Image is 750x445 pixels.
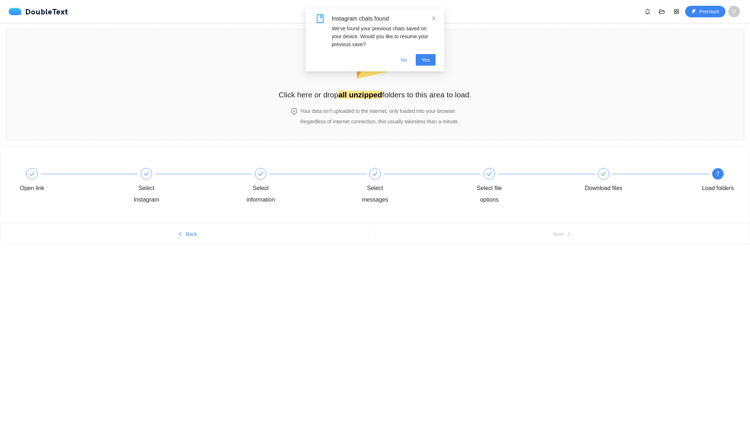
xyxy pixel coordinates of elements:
[178,232,183,237] span: left
[9,8,68,15] div: DoubleText
[585,182,622,194] div: Download files
[354,182,396,206] div: Select messages
[702,182,734,194] div: Load folders
[258,171,264,177] span: check
[583,168,697,194] div: Download files
[375,228,750,240] button: Nextright
[20,182,44,194] div: Open link
[338,91,382,99] strong: all unzipped
[332,14,436,23] div: Instagram chats found
[300,107,459,115] h4: Your data isn't uploaded to the internet, only loaded into your browser.
[125,168,240,206] div: Select Instagram
[401,56,407,64] span: No
[657,9,667,14] span: folder-open
[431,16,436,21] span: close
[9,8,68,15] a: logoDoubleText
[642,6,653,17] button: bell
[671,9,682,14] span: appstore
[732,6,736,17] span: D
[699,8,719,16] span: Premium
[697,168,739,194] div: 7Load folders
[125,182,167,206] div: Select Instagram
[372,171,378,177] span: check
[656,6,668,17] button: folder-open
[468,182,510,206] div: Select file options
[416,54,436,66] button: Yes
[601,171,606,177] span: check
[691,9,696,15] span: thunderbolt
[332,25,436,48] div: We've found your previous chats saved on your device. Would you like to resume your previous save?
[291,108,297,115] span: safety-certificate
[0,228,375,240] button: leftBack
[240,182,282,206] div: Select information
[144,171,149,177] span: check
[29,171,35,177] span: check
[279,89,472,101] h2: Click here or drop folders to this area to load.
[240,168,354,206] div: Select information
[300,119,459,124] span: Regardless of internet connection, this usually takes less than a minute .
[486,171,492,177] span: check
[422,56,430,64] span: Yes
[685,6,725,17] button: thunderboltPremium
[316,14,325,23] span: book
[642,9,653,14] span: bell
[186,230,197,238] span: Back
[11,168,125,194] div: Open link
[468,168,583,206] div: Select file options
[671,6,682,17] button: appstore
[395,54,413,66] button: No
[716,171,720,177] span: 7
[354,168,468,206] div: Select messages
[9,8,25,15] img: logo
